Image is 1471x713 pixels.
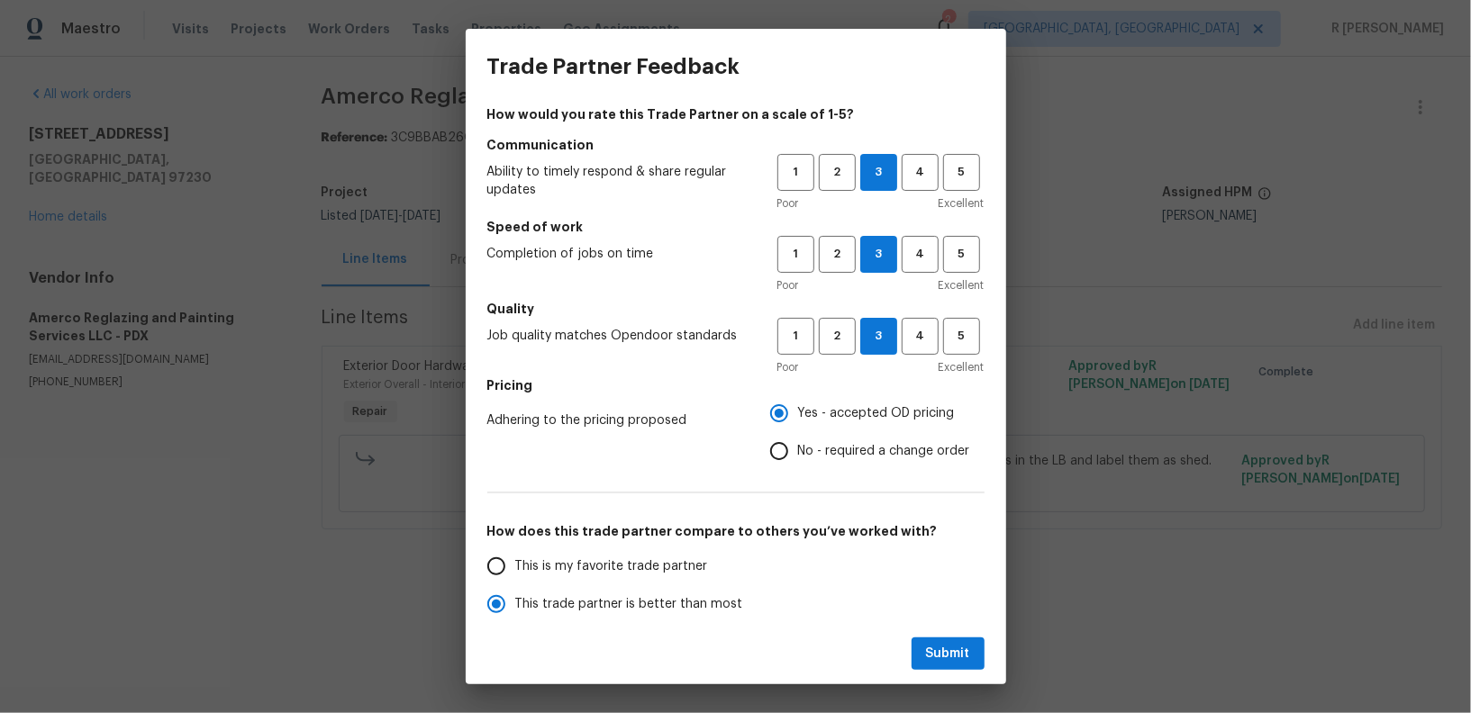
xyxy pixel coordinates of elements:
[821,326,854,347] span: 2
[945,326,978,347] span: 5
[926,643,970,665] span: Submit
[819,236,856,273] button: 2
[861,326,896,347] span: 3
[779,162,813,183] span: 1
[939,358,985,376] span: Excellent
[939,194,985,212] span: Excellent
[902,318,939,355] button: 4
[515,557,708,576] span: This is my favorite trade partner
[798,442,970,461] span: No - required a change order
[487,411,741,429] span: Adhering to the pricing proposed
[903,162,937,183] span: 4
[487,376,985,394] h5: Pricing
[487,245,749,263] span: Completion of jobs on time
[487,522,985,540] h5: How does this trade partner compare to others you’ve worked with?
[939,276,985,294] span: Excellent
[515,595,743,614] span: This trade partner is better than most
[487,327,749,345] span: Job quality matches Opendoor standards
[779,326,813,347] span: 1
[798,404,955,423] span: Yes - accepted OD pricing
[902,154,939,191] button: 4
[777,236,814,273] button: 1
[860,236,897,273] button: 3
[861,244,896,265] span: 3
[487,163,749,199] span: Ability to timely respond & share regular updates
[770,394,985,470] div: Pricing
[902,236,939,273] button: 4
[945,244,978,265] span: 5
[487,136,985,154] h5: Communication
[777,276,799,294] span: Poor
[821,244,854,265] span: 2
[912,637,985,671] button: Submit
[487,54,740,79] h3: Trade Partner Feedback
[777,318,814,355] button: 1
[487,300,985,318] h5: Quality
[860,154,897,191] button: 3
[860,318,897,355] button: 3
[903,326,937,347] span: 4
[487,218,985,236] h5: Speed of work
[943,236,980,273] button: 5
[903,244,937,265] span: 4
[819,154,856,191] button: 2
[777,358,799,376] span: Poor
[821,162,854,183] span: 2
[777,154,814,191] button: 1
[861,162,896,183] span: 3
[777,194,799,212] span: Poor
[943,318,980,355] button: 5
[945,162,978,183] span: 5
[487,105,985,123] h4: How would you rate this Trade Partner on a scale of 1-5?
[779,244,813,265] span: 1
[819,318,856,355] button: 2
[943,154,980,191] button: 5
